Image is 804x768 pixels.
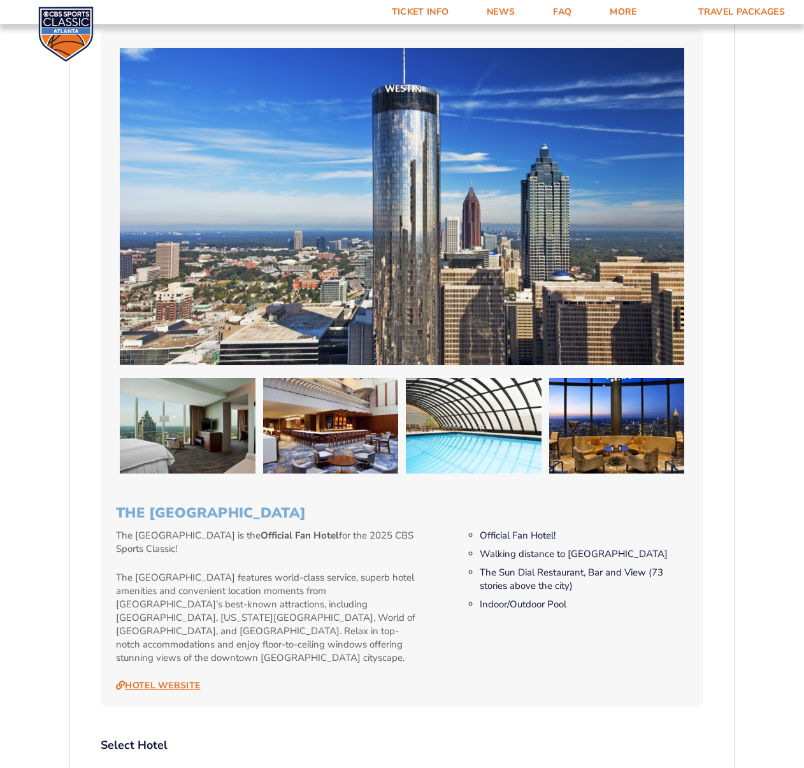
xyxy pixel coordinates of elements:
[480,529,688,542] li: Official Fan Hotel!
[116,505,688,521] h3: The [GEOGRAPHIC_DATA]
[120,378,255,474] img: The Westin Peachtree Plaza Atlanta
[116,571,421,665] p: The [GEOGRAPHIC_DATA] features world-class service, superb hotel amenities and convenient locatio...
[480,566,688,593] li: The Sun Dial Restaurant, Bar and View (73 stories above the city)
[480,547,688,561] li: Walking distance to [GEOGRAPHIC_DATA]
[101,737,703,753] label: Select Hotel
[116,680,200,692] a: Hotel Website
[480,598,688,611] li: Indoor/Outdoor Pool
[116,529,421,556] p: The [GEOGRAPHIC_DATA] is the for the 2025 CBS Sports Classic!
[406,378,542,474] img: The Westin Peachtree Plaza Atlanta
[261,529,339,542] strong: Official Fan Hotel
[38,6,94,62] img: CBS Sports Classic
[263,378,399,474] img: The Westin Peachtree Plaza Atlanta
[549,378,685,474] img: The Westin Peachtree Plaza Atlanta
